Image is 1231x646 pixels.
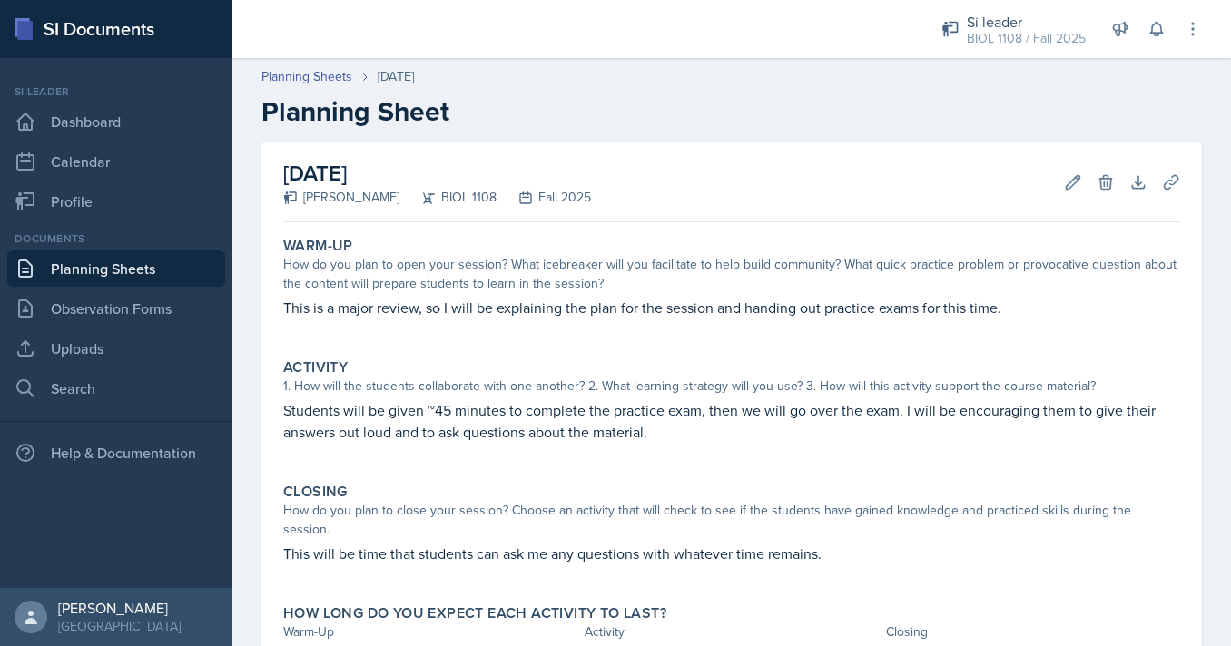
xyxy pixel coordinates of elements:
[7,370,225,406] a: Search
[58,599,181,617] div: [PERSON_NAME]
[7,230,225,247] div: Documents
[283,543,1180,564] p: This will be time that students can ask me any questions with whatever time remains.
[967,29,1086,48] div: BIOL 1108 / Fall 2025
[7,250,225,287] a: Planning Sheets
[399,188,497,207] div: BIOL 1108
[967,11,1086,33] div: Si leader
[283,483,348,501] label: Closing
[261,67,352,86] a: Planning Sheets
[58,617,181,635] div: [GEOGRAPHIC_DATA]
[283,501,1180,539] div: How do you plan to close your session? Choose an activity that will check to see if the students ...
[497,188,591,207] div: Fall 2025
[283,297,1180,318] p: This is a major review, so I will be explaining the plan for the session and handing out practice...
[7,330,225,367] a: Uploads
[283,358,348,377] label: Activity
[886,622,1180,641] div: Closing
[283,188,399,207] div: [PERSON_NAME]
[7,83,225,100] div: Si leader
[378,67,414,86] div: [DATE]
[7,290,225,327] a: Observation Forms
[283,157,591,190] h2: [DATE]
[283,399,1180,443] p: Students will be given ~45 minutes to complete the practice exam, then we will go over the exam. ...
[7,435,225,471] div: Help & Documentation
[7,143,225,180] a: Calendar
[261,95,1202,128] h2: Planning Sheet
[283,237,353,255] label: Warm-Up
[283,604,666,622] label: How long do you expect each activity to last?
[585,622,879,641] div: Activity
[283,377,1180,396] div: 1. How will the students collaborate with one another? 2. What learning strategy will you use? 3....
[7,103,225,140] a: Dashboard
[7,183,225,220] a: Profile
[283,255,1180,293] div: How do you plan to open your session? What icebreaker will you facilitate to help build community...
[283,622,577,641] div: Warm-Up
